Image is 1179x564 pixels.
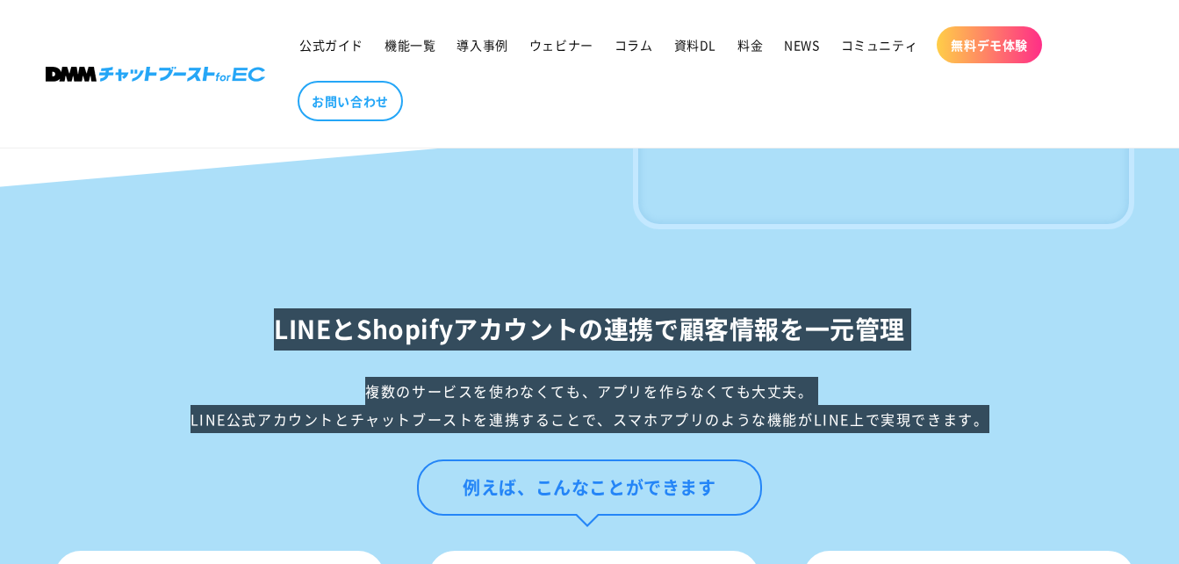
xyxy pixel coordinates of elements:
h2: LINEとShopifyアカウントの連携で顧客情報を一元管理 [46,308,1134,351]
span: 導入事例 [457,37,507,53]
span: お問い合わせ [312,93,389,109]
span: コミュニティ [841,37,918,53]
a: 導入事例 [446,26,518,63]
div: 例えば、こんなことができます [417,459,761,516]
span: 機能一覧 [385,37,435,53]
a: 公式ガイド [289,26,374,63]
div: 複数のサービスを使わなくても、アプリを作らなくても大丈夫。 LINE公式アカウントとチャットブーストを連携することで、スマホアプリのような機能がLINE上で実現できます。 [46,377,1134,433]
span: 資料DL [674,37,716,53]
span: ウェビナー [529,37,593,53]
span: 料金 [737,37,763,53]
a: NEWS [773,26,830,63]
a: コミュニティ [830,26,929,63]
span: コラム [615,37,653,53]
a: 無料デモ体験 [937,26,1042,63]
a: お問い合わせ [298,81,403,121]
a: 機能一覧 [374,26,446,63]
img: 株式会社DMM Boost [46,67,265,82]
a: ウェビナー [519,26,604,63]
span: NEWS [784,37,819,53]
span: 無料デモ体験 [951,37,1028,53]
span: 公式ガイド [299,37,363,53]
a: 料金 [727,26,773,63]
a: 資料DL [664,26,727,63]
a: コラム [604,26,664,63]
